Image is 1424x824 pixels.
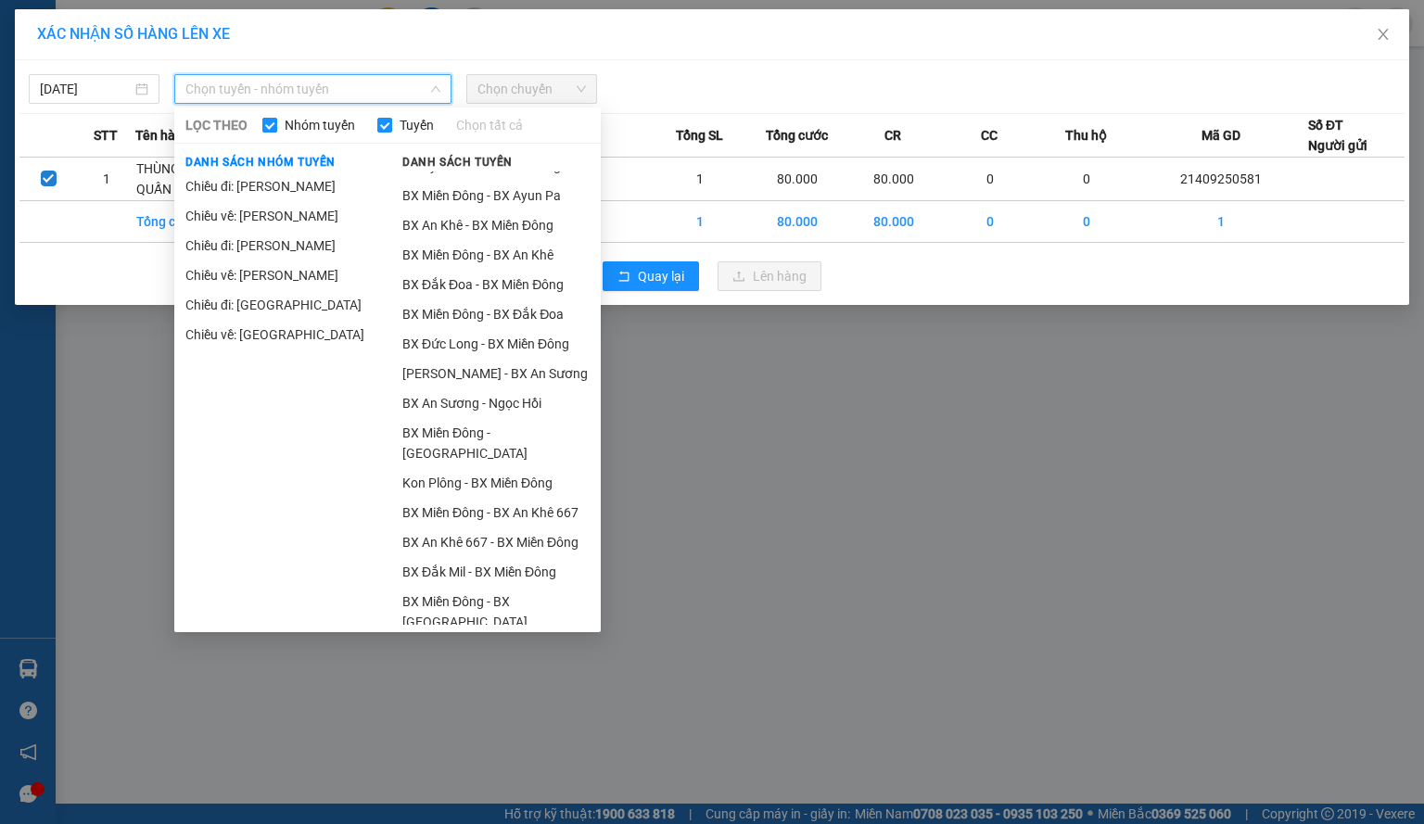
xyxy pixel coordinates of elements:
td: 1 [652,158,748,201]
td: 80.000 [748,201,845,243]
button: Close [1357,9,1409,61]
span: Quay lại [638,266,684,286]
td: 1 [77,158,134,201]
a: Chọn tất cả [456,115,523,135]
li: BX Đắk Đoa - BX Miền Đông [391,270,601,299]
span: Tổng SL [676,125,723,146]
li: BX An Khê - BX Miền Đông [391,210,601,240]
span: Tên hàng [135,125,190,146]
span: Danh sách tuyến [391,154,524,171]
li: Chiều đi: [PERSON_NAME] [174,231,384,260]
td: 21409250581 [1135,158,1308,201]
li: Chiều đi: [GEOGRAPHIC_DATA] [174,290,384,320]
td: 0 [1038,201,1135,243]
li: BX Miền Đông - BX [GEOGRAPHIC_DATA] [391,587,601,637]
li: BX Đắk Mil - BX Miền Đông [391,557,601,587]
li: BX An Sương - Ngọc Hồi [391,388,601,418]
td: 0 [942,201,1038,243]
span: Tổng cước [766,125,828,146]
span: Thu hộ [1065,125,1107,146]
td: 0 [942,158,1038,201]
button: uploadLên hàng [718,261,821,291]
li: BX Miền Đông - BX Ayun Pa [391,181,601,210]
div: Số ĐT Người gửi [1308,115,1367,156]
td: 80.000 [845,201,942,243]
td: THÙNG XỐP QUẤN CATTON [135,158,241,201]
li: BX Đức Long - BX Miền Đông [391,329,601,359]
input: 15/09/2025 [40,79,132,99]
li: BX Miền Đông - [GEOGRAPHIC_DATA] [391,418,601,468]
li: BX Miền Đông - BX An Khê 667 [391,498,601,527]
span: Chọn chuyến [477,75,586,103]
li: Chiều về: [PERSON_NAME] [174,260,384,290]
li: BX An Khê 667 - BX Miền Đông [391,527,601,557]
td: 80.000 [748,158,845,201]
span: down [430,83,441,95]
span: Tuyến [392,115,441,135]
span: close [1376,27,1391,42]
td: 1 [652,201,748,243]
span: Danh sách nhóm tuyến [174,154,347,171]
td: 1 [1135,201,1308,243]
span: rollback [617,270,630,285]
span: XÁC NHẬN SỐ HÀNG LÊN XE [37,25,230,43]
td: Tổng cộng [135,201,241,243]
span: Mã GD [1201,125,1240,146]
li: BX Miền Đông - BX An Khê [391,240,601,270]
li: [PERSON_NAME] - BX An Sương [391,359,601,388]
li: Chiều về: [PERSON_NAME] [174,201,384,231]
button: rollbackQuay lại [603,261,699,291]
li: Chiều đi: [PERSON_NAME] [174,171,384,201]
span: Chọn tuyến - nhóm tuyến [185,75,440,103]
td: 0 [1038,158,1135,201]
li: BX Miền Đông - BX Đắk Đoa [391,299,601,329]
td: ĐỒ ĂN [555,158,652,201]
span: LỌC THEO [185,115,248,135]
span: Nhóm tuyến [277,115,362,135]
span: STT [94,125,118,146]
td: 80.000 [845,158,942,201]
span: CR [884,125,901,146]
li: Kon Plông - BX Miền Đông [391,468,601,498]
span: CC [981,125,998,146]
li: Chiều về: [GEOGRAPHIC_DATA] [174,320,384,349]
